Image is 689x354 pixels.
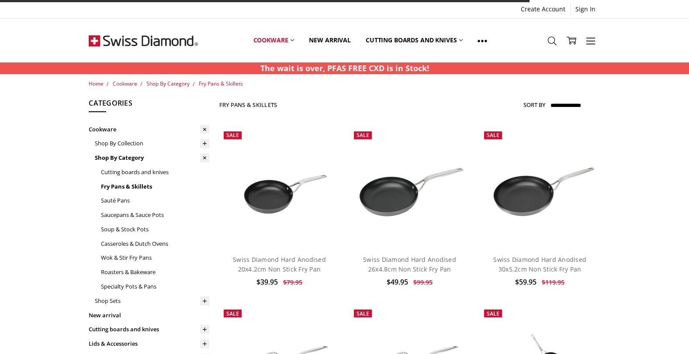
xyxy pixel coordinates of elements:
[542,278,564,286] span: $119.95
[493,255,586,273] a: Swiss Diamond Hard Anodised 30x5.2cm Non Stick Fry Pan
[226,310,239,317] span: Sale
[480,127,600,247] a: Swiss Diamond Hard Anodised 30x5.2cm Non Stick Fry Pan
[363,255,456,273] a: Swiss Diamond Hard Anodised 26x4.8cm Non Stick Fry Pan
[226,131,239,139] span: Sale
[350,127,470,247] a: Swiss Diamond Hard Anodised 26x4.8cm Non Stick Fry Pan
[523,98,545,112] label: Sort By
[480,147,600,227] img: Swiss Diamond Hard Anodised 30x5.2cm Non Stick Fry Pan
[246,21,302,60] a: Cookware
[256,277,278,287] span: $39.95
[219,101,277,108] h1: Fry Pans & Skillets
[350,147,470,227] img: Swiss Diamond Hard Anodised 26x4.8cm Non Stick Fry Pan
[101,237,209,251] a: Casseroles & Dutch Ovens
[89,337,209,351] a: Lids & Accessories
[283,278,302,286] span: $79.95
[233,255,326,273] a: Swiss Diamond Hard Anodised 20x4.2cm Non Stick Fry Pan
[470,21,495,60] a: Show All
[89,308,209,323] a: New arrival
[101,179,209,194] a: Fry Pans & Skillets
[89,322,209,337] a: Cutting boards and knives
[95,136,209,151] a: Shop By Collection
[199,80,243,87] a: Fry Pans & Skillets
[571,3,600,15] a: Sign In
[89,98,209,113] h5: Categories
[487,310,499,317] span: Sale
[95,151,209,165] a: Shop By Category
[101,222,209,237] a: Soup & Stock Pots
[89,19,198,62] img: Free Shipping On Every Order
[101,279,209,294] a: Specialty Pots & Pans
[101,193,209,208] a: Sauté Pans
[487,131,499,139] span: Sale
[219,147,340,227] img: Swiss Diamond Hard Anodised 20x4.2cm Non Stick Fry Pan
[89,80,104,87] a: Home
[358,21,471,60] a: Cutting boards and knives
[113,80,137,87] a: Cookware
[95,294,209,308] a: Shop Sets
[219,127,340,247] a: Swiss Diamond Hard Anodised 20x4.2cm Non Stick Fry Pan
[413,278,433,286] span: $99.95
[101,208,209,222] a: Saucepans & Sauce Pots
[387,277,408,287] span: $49.95
[101,251,209,265] a: Wok & Stir Fry Pans
[515,277,537,287] span: $59.95
[260,62,429,74] p: The wait is over, PFAS FREE CXD is in Stock!
[89,122,209,137] a: Cookware
[357,131,369,139] span: Sale
[146,80,190,87] a: Shop By Category
[101,165,209,179] a: Cutting boards and knives
[516,3,570,15] a: Create Account
[357,310,369,317] span: Sale
[301,21,358,60] a: New arrival
[101,265,209,279] a: Roasters & Bakeware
